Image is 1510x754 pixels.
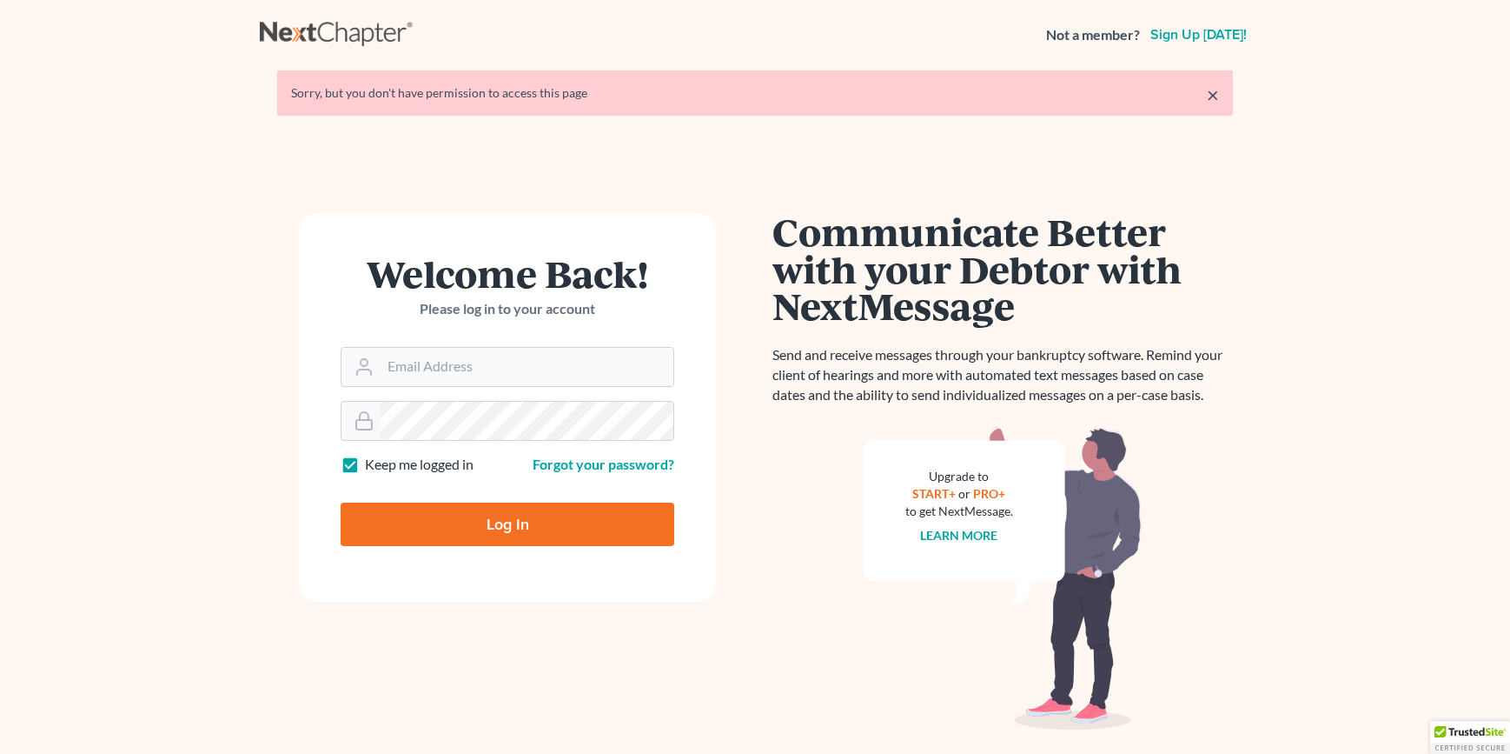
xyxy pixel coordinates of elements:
[772,345,1233,405] p: Send and receive messages through your bankruptcy software. Remind your client of hearings and mo...
[1046,25,1140,45] strong: Not a member?
[381,348,673,386] input: Email Address
[974,486,1006,501] a: PRO+
[1207,84,1219,105] a: ×
[533,456,674,472] a: Forgot your password?
[341,255,674,292] h1: Welcome Back!
[864,426,1142,731] img: nextmessage_bg-59042aed3d76b12b5cd301f8e5b87938c9018125f34e5fa2b7a6b67550977c72.svg
[905,503,1013,520] div: to get NextMessage.
[291,84,1219,102] div: Sorry, but you don't have permission to access this page
[1147,28,1250,42] a: Sign up [DATE]!
[772,213,1233,324] h1: Communicate Better with your Debtor with NextMessage
[341,299,674,319] p: Please log in to your account
[959,486,971,501] span: or
[905,468,1013,485] div: Upgrade to
[921,528,998,543] a: Learn more
[365,455,474,475] label: Keep me logged in
[341,503,674,546] input: Log In
[913,486,957,501] a: START+
[1430,721,1510,754] div: TrustedSite Certified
